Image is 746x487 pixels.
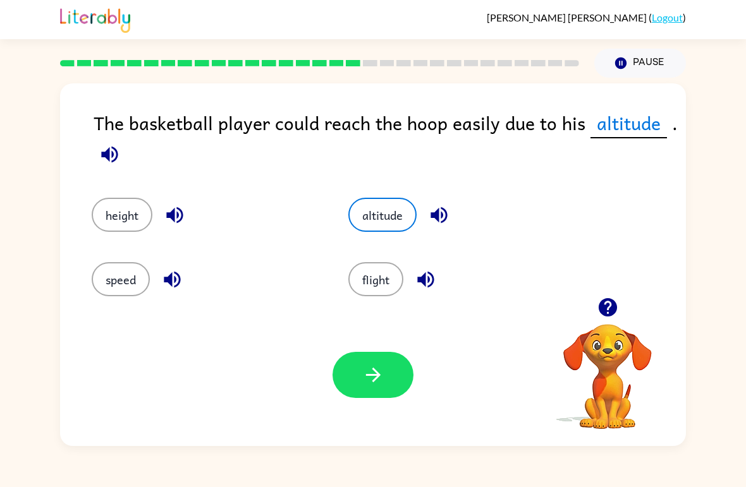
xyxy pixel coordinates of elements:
[544,304,671,431] video: Your browser must support playing .mp4 files to use Literably. Please try using another browser.
[94,109,686,172] div: The basketball player could reach the hoop easily due to his .
[590,109,667,138] span: altitude
[60,5,130,33] img: Literably
[652,11,683,23] a: Logout
[487,11,686,23] div: ( )
[92,262,150,296] button: speed
[594,49,686,78] button: Pause
[92,198,152,232] button: height
[348,198,417,232] button: altitude
[487,11,649,23] span: [PERSON_NAME] [PERSON_NAME]
[348,262,403,296] button: flight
